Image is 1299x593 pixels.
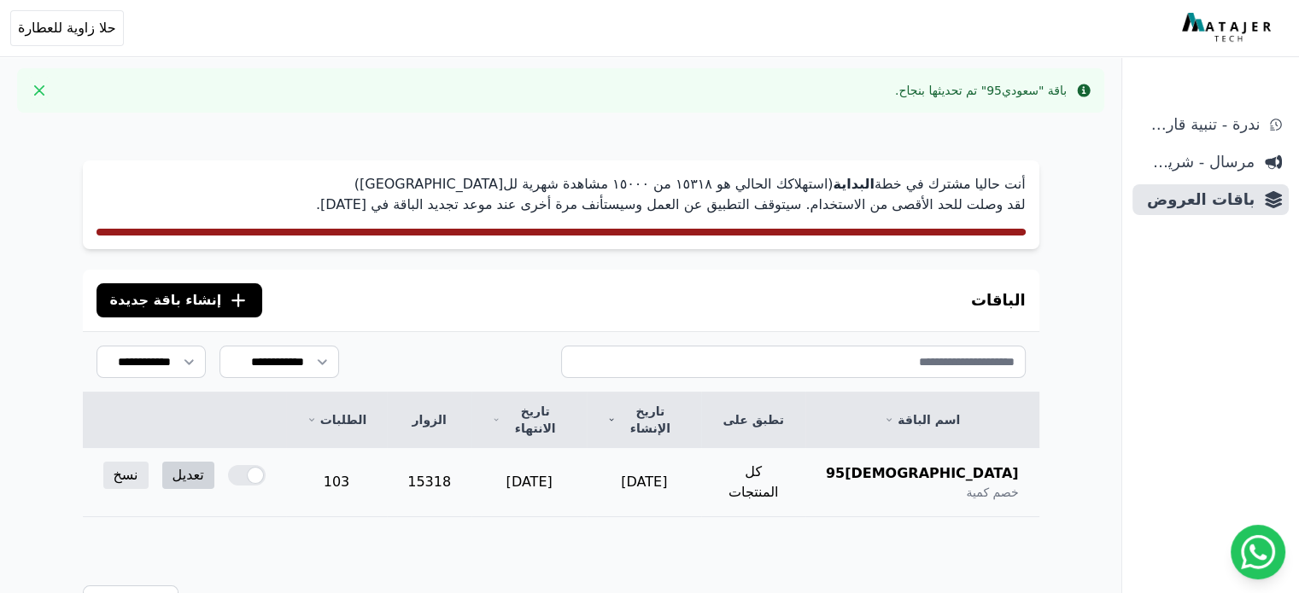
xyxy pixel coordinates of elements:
[971,288,1026,312] h3: الباقات
[826,411,1019,428] a: اسم الباقة
[1182,13,1275,44] img: MatajerTech Logo
[307,411,366,428] a: الطلبات
[833,176,874,192] strong: البداية
[1139,150,1255,174] span: مرسال - شريط دعاية
[966,484,1018,501] span: خصم كمية
[286,448,387,517] td: 103
[387,392,471,448] th: الزوار
[97,283,263,317] button: إنشاء باقة جديدة
[895,82,1067,99] div: باقة "سعودي95" تم تحديثها بنجاح.
[10,10,124,46] button: حلا زاوية للعطارة
[110,290,222,311] span: إنشاء باقة جديدة
[701,448,805,517] td: كل المنتجات
[26,77,53,104] button: Close
[103,462,149,489] a: نسخ
[97,174,1026,215] p: أنت حاليا مشترك في خطة (استهلاكك الحالي هو ١٥۳١٨ من ١٥۰۰۰ مشاهدة شهرية لل[GEOGRAPHIC_DATA]) لقد و...
[701,392,805,448] th: تطبق على
[587,448,701,517] td: [DATE]
[1139,188,1255,212] span: باقات العروض
[162,462,214,489] a: تعديل
[18,18,116,38] span: حلا زاوية للعطارة
[492,403,566,437] a: تاريخ الانتهاء
[471,448,587,517] td: [DATE]
[826,463,1019,484] span: [DEMOGRAPHIC_DATA]95
[387,448,471,517] td: 15318
[1139,113,1260,137] span: ندرة - تنبية قارب علي النفاذ
[607,403,681,437] a: تاريخ الإنشاء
